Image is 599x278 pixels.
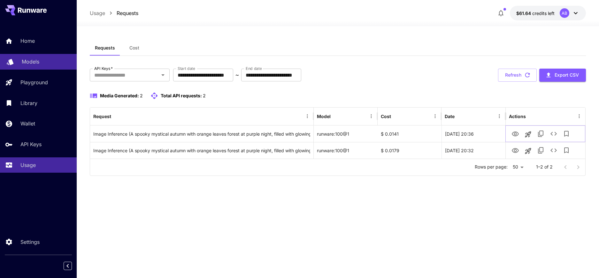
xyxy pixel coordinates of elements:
[246,66,262,71] label: End date
[510,6,586,20] button: $61.6369AB
[117,9,138,17] a: Requests
[331,112,340,121] button: Sort
[20,120,35,127] p: Wallet
[516,11,532,16] span: $61.64
[93,142,310,159] div: Click to copy prompt
[158,71,167,79] button: Open
[94,66,113,71] label: API Keys
[93,126,310,142] div: Click to copy prompt
[560,127,573,140] button: Add to library
[560,144,573,157] button: Add to library
[509,127,522,140] button: View
[317,114,331,119] div: Model
[475,164,508,170] p: Rows per page:
[495,112,504,121] button: Menu
[431,112,440,121] button: Menu
[90,9,138,17] nav: breadcrumb
[442,142,505,159] div: 26 Sep, 2025 20:32
[161,93,202,98] span: Total API requests:
[534,127,547,140] button: Copy TaskUUID
[498,69,537,82] button: Refresh
[378,142,442,159] div: $ 0.0179
[455,112,464,121] button: Sort
[367,112,376,121] button: Menu
[509,144,522,157] button: View
[20,37,35,45] p: Home
[534,144,547,157] button: Copy TaskUUID
[575,112,584,121] button: Menu
[140,93,143,98] span: 2
[68,260,77,272] div: Collapse sidebar
[22,58,39,65] p: Models
[509,114,526,119] div: Actions
[20,161,36,169] p: Usage
[20,99,37,107] p: Library
[522,128,534,141] button: Launch in playground
[20,140,42,148] p: API Keys
[536,164,553,170] p: 1–2 of 2
[235,71,239,79] p: ~
[95,45,115,51] span: Requests
[178,66,195,71] label: Start date
[516,10,555,17] div: $61.6369
[129,45,139,51] span: Cost
[378,125,442,142] div: $ 0.0141
[445,114,455,119] div: Date
[64,262,72,270] button: Collapse sidebar
[381,114,391,119] div: Cost
[539,69,586,82] button: Export CSV
[547,127,560,140] button: See details
[560,8,569,18] div: AB
[90,9,105,17] a: Usage
[314,142,378,159] div: runware:100@1
[314,125,378,142] div: runware:100@1
[20,238,40,246] p: Settings
[303,112,312,121] button: Menu
[547,144,560,157] button: See details
[392,112,401,121] button: Sort
[510,162,526,172] div: 50
[442,125,505,142] div: 26 Sep, 2025 20:36
[20,79,48,86] p: Playground
[203,93,206,98] span: 2
[522,145,534,157] button: Launch in playground
[532,11,555,16] span: credits left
